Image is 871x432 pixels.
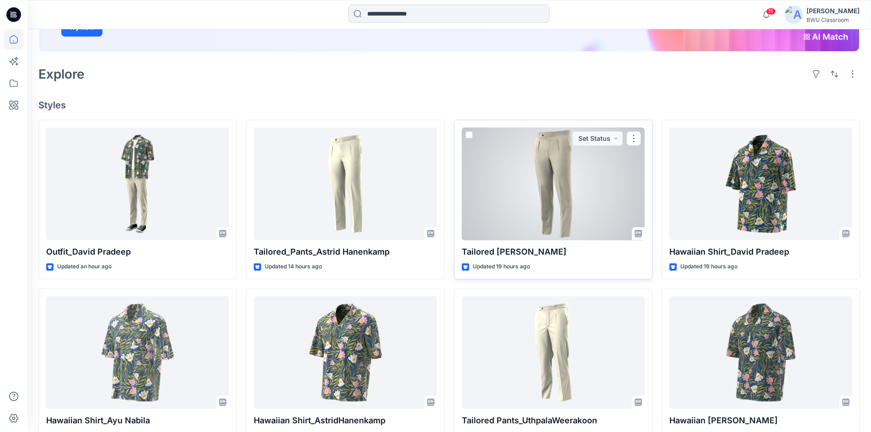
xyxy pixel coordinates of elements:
h4: Styles [38,100,860,111]
p: Outfit_David Pradeep [46,245,229,258]
span: 11 [766,8,776,15]
p: Updated an hour ago [57,262,112,272]
p: Hawaiian [PERSON_NAME] [669,414,852,427]
a: Tailored_Pants_Astrid Hanenkamp [254,128,437,240]
a: Hawaiian Shirt_Ayu Nabila [46,296,229,409]
p: Tailored Pants_UthpalaWeerakoon [462,414,645,427]
p: Hawaiian Shirt_AstridHanenkamp [254,414,437,427]
a: Tailored Pants_UthpalaWeerakoon [462,296,645,409]
a: Hawaiian Shirt_AstridHanenkamp [254,296,437,409]
p: Hawaiian Shirt_David Pradeep [669,245,852,258]
a: Outfit_David Pradeep [46,128,229,240]
p: Tailored [PERSON_NAME] [462,245,645,258]
img: avatar [785,5,803,24]
div: BWU Classroom [807,16,860,23]
p: Tailored_Pants_Astrid Hanenkamp [254,245,437,258]
div: [PERSON_NAME] [807,5,860,16]
p: Updated 19 hours ago [680,262,737,272]
a: Tailored Pants_David Pradeep [462,128,645,240]
p: Updated 14 hours ago [265,262,322,272]
p: Hawaiian Shirt_Ayu Nabila [46,414,229,427]
a: Hawaiian Shirt_David Pradeep [669,128,852,240]
p: Updated 19 hours ago [473,262,530,272]
a: Hawaiian Shirt_Lisha Sanders [669,296,852,409]
h2: Explore [38,67,85,81]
